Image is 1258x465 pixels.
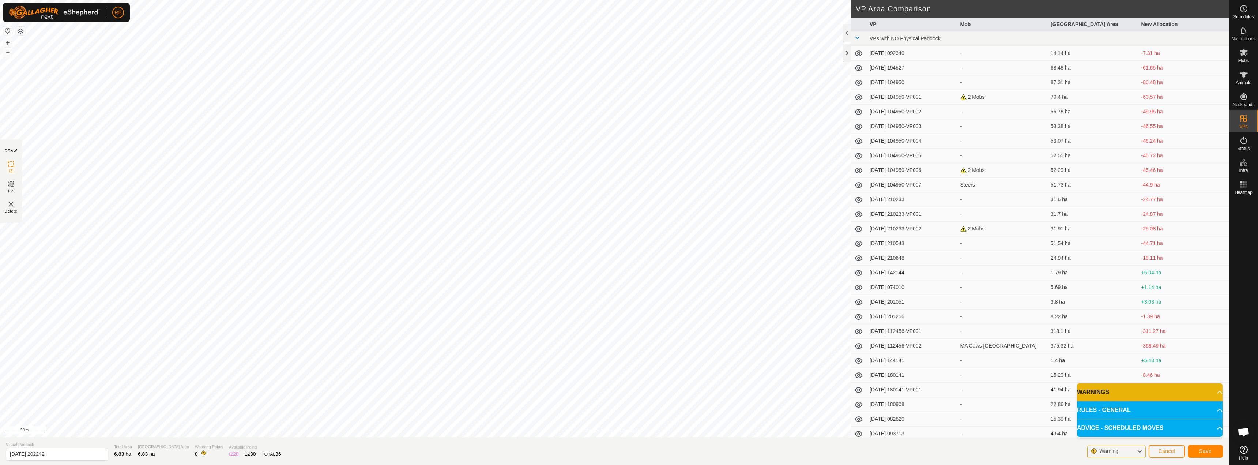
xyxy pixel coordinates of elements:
span: Cancel [1158,448,1175,454]
div: - [960,79,1045,86]
td: 68.48 ha [1048,61,1138,75]
span: WARNINGS [1077,388,1109,397]
td: 4.54 ha [1048,427,1138,441]
div: - [960,123,1045,130]
td: 51.73 ha [1048,178,1138,192]
div: - [960,196,1045,203]
div: - [960,298,1045,306]
td: [DATE] 180141-VP001 [867,383,957,397]
td: -44.71 ha [1138,236,1229,251]
td: [DATE] 104950-VP001 [867,90,957,105]
div: - [960,152,1045,160]
td: [DATE] 210648 [867,251,957,266]
td: [DATE] 104950-VP002 [867,105,957,119]
a: Privacy Policy [585,428,613,434]
td: 56.78 ha [1048,105,1138,119]
td: 31.6 ha [1048,192,1138,207]
span: Heatmap [1235,190,1253,195]
div: - [960,401,1045,408]
td: -61.65 ha [1138,61,1229,75]
td: [DATE] 104950-VP004 [867,134,957,149]
span: 36 [275,451,281,457]
span: Watering Points [195,444,223,450]
td: [DATE] 210233 [867,192,957,207]
div: - [960,371,1045,379]
td: 70.4 ha [1048,90,1138,105]
a: Contact Us [622,428,643,434]
button: Map Layers [16,27,25,35]
td: [DATE] 104950-VP007 [867,178,957,192]
td: -46.24 ha [1138,134,1229,149]
div: - [960,137,1045,145]
span: RB [114,9,121,16]
td: 53.38 ha [1048,119,1138,134]
div: - [960,357,1045,364]
td: [DATE] 180141 [867,368,957,383]
div: - [960,210,1045,218]
span: EZ [8,188,14,194]
span: Save [1199,448,1212,454]
h2: VP Area Comparison [856,4,1229,13]
td: [DATE] 180908 [867,397,957,412]
td: [DATE] 074010 [867,280,957,295]
div: - [960,415,1045,423]
span: Delete [5,209,18,214]
td: -18.11 ha [1138,251,1229,266]
td: [DATE] 210233-VP001 [867,207,957,222]
div: 2 Mobs [960,166,1045,174]
span: IZ [9,168,13,174]
td: +1.14 ha [1138,280,1229,295]
td: -49.95 ha [1138,105,1229,119]
td: -80.48 ha [1138,75,1229,90]
p-accordion-header: WARNINGS [1077,383,1223,401]
td: -44.9 ha [1138,178,1229,192]
img: VP [7,200,15,209]
td: 52.29 ha [1048,163,1138,178]
div: - [960,254,1045,262]
td: 24.94 ha [1048,251,1138,266]
span: Status [1237,146,1250,151]
div: Steers [960,181,1045,189]
img: Gallagher Logo [9,6,100,19]
td: 41.94 ha [1048,383,1138,397]
td: 15.29 ha [1048,368,1138,383]
td: 375.32 ha [1048,339,1138,353]
p-accordion-header: RULES - GENERAL [1077,401,1223,419]
td: -368.49 ha [1138,339,1229,353]
td: 1.79 ha [1048,266,1138,280]
td: [DATE] 082820 [867,412,957,427]
span: Notifications [1232,37,1255,41]
div: MA Cows [GEOGRAPHIC_DATA] [960,342,1045,350]
td: 5.69 ha [1048,280,1138,295]
span: Help [1239,456,1248,460]
td: +5.04 ha [1138,266,1229,280]
span: VPs [1239,124,1247,129]
span: Infra [1239,168,1248,173]
div: 2 Mobs [960,93,1045,101]
button: – [3,48,12,57]
td: [DATE] 194527 [867,61,957,75]
td: 8.22 ha [1048,310,1138,324]
span: 20 [233,451,239,457]
div: - [960,269,1045,277]
span: Schedules [1233,15,1254,19]
th: [GEOGRAPHIC_DATA] Area [1048,18,1138,31]
th: VP [867,18,957,31]
td: [DATE] 112456-VP001 [867,324,957,339]
td: -63.57 ha [1138,90,1229,105]
span: RULES - GENERAL [1077,406,1131,415]
span: 6.83 ha [138,451,155,457]
span: Neckbands [1232,102,1254,107]
td: 22.86 ha [1048,397,1138,412]
span: ADVICE - SCHEDULED MOVES [1077,424,1163,432]
td: -1.39 ha [1138,310,1229,324]
td: -35.11 ha [1138,383,1229,397]
td: 3.8 ha [1048,295,1138,310]
span: 6.83 ha [114,451,131,457]
td: 15.39 ha [1048,412,1138,427]
td: -8.46 ha [1138,368,1229,383]
span: Available Points [229,444,281,450]
td: [DATE] 104950-VP005 [867,149,957,163]
td: 87.31 ha [1048,75,1138,90]
div: TOTAL [262,450,281,458]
